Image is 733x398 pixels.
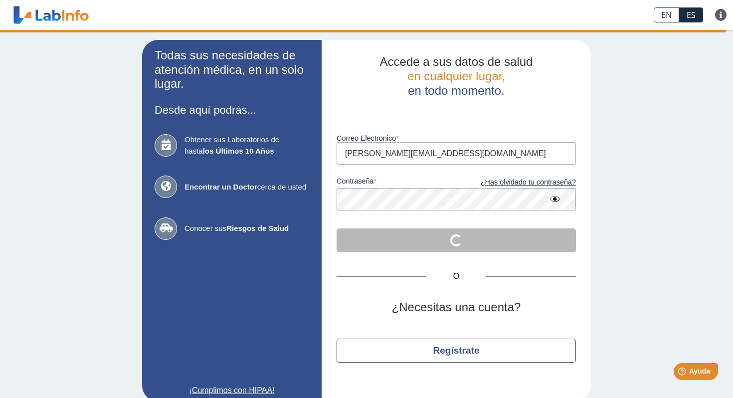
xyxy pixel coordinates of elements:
span: Accede a sus datos de salud [380,55,533,68]
span: Conocer sus [184,223,309,234]
span: O [426,270,486,282]
span: cerca de usted [184,182,309,193]
iframe: Help widget launcher [644,359,722,387]
span: Obtener sus Laboratorios de hasta [184,134,309,157]
h2: Todas sus necesidades de atención médica, en un solo lugar. [155,48,309,91]
b: Encontrar un Doctor [184,183,257,191]
a: ES [679,7,703,22]
b: Riesgos de Salud [226,224,289,232]
a: ¿Has olvidado tu contraseña? [456,177,576,188]
h3: Desde aquí podrás... [155,104,309,116]
b: los Últimos 10 Años [203,147,274,155]
span: en cualquier lugar, [407,69,505,83]
button: Regístrate [337,339,576,363]
label: Correo Electronico [337,134,576,142]
label: contraseña [337,177,456,188]
span: en todo momento. [408,84,504,97]
h2: ¿Necesitas una cuenta? [337,300,576,315]
a: ¡Cumplimos con HIPAA! [155,385,309,397]
a: EN [654,7,679,22]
